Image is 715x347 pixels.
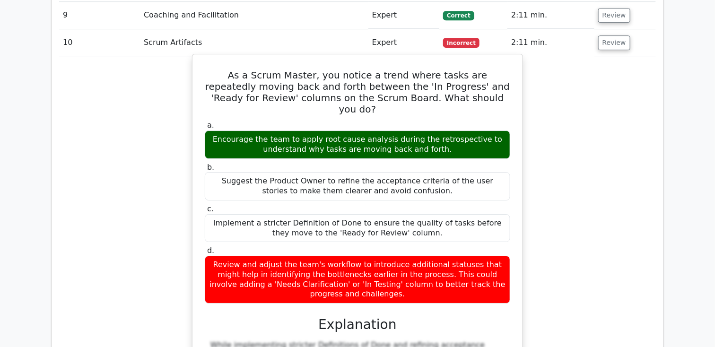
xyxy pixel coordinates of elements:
td: Coaching and Facilitation [140,2,368,29]
td: 9 [59,2,140,29]
div: Implement a stricter Definition of Done to ensure the quality of tasks before they move to the 'R... [205,214,510,243]
td: Expert [368,29,439,56]
div: Suggest the Product Owner to refine the acceptance criteria of the user stories to make them clea... [205,172,510,200]
span: c. [207,204,214,213]
button: Review [598,8,630,23]
div: Review and adjust the team's workflow to introduce additional statuses that might help in identif... [205,256,510,304]
td: Scrum Artifacts [140,29,368,56]
td: Expert [368,2,439,29]
span: d. [207,246,214,255]
h5: As a Scrum Master, you notice a trend where tasks are repeatedly moving back and forth between th... [204,69,511,115]
h3: Explanation [210,317,505,333]
td: 2:11 min. [507,2,594,29]
td: 10 [59,29,140,56]
span: b. [207,163,214,172]
button: Review [598,35,630,50]
td: 2:11 min. [507,29,594,56]
span: Incorrect [443,38,480,47]
div: Encourage the team to apply root cause analysis during the retrospective to understand why tasks ... [205,130,510,159]
span: Correct [443,11,474,20]
span: a. [207,121,214,130]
